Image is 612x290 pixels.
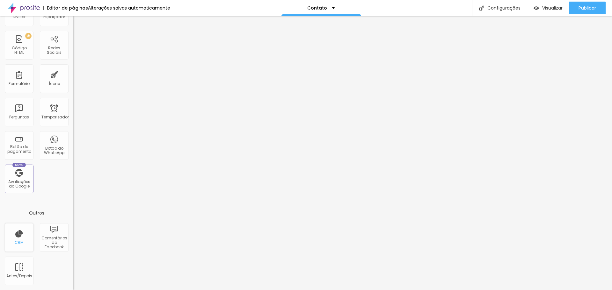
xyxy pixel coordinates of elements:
[41,114,69,120] font: Temporizador
[307,5,327,11] font: Contato
[7,144,31,154] font: Botão de pagamento
[579,5,596,11] font: Publicar
[43,14,65,19] font: Espaçador
[44,145,64,155] font: Botão do WhatsApp
[88,5,170,11] font: Alterações salvas automaticamente
[29,210,44,216] font: Outros
[41,235,67,250] font: Comentários do Facebook
[49,81,60,86] font: Ícone
[47,5,88,11] font: Editor de páginas
[479,5,484,11] img: Ícone
[8,179,30,189] font: Avaliações do Google
[6,273,32,279] font: Antes/Depois
[47,45,62,55] font: Redes Sociais
[487,5,521,11] font: Configurações
[542,5,563,11] font: Visualizar
[534,5,539,11] img: view-1.svg
[13,14,25,19] font: Divisor
[9,114,29,120] font: Perguntas
[15,240,24,245] font: CRM
[569,2,606,14] button: Publicar
[12,45,27,55] font: Código HTML
[527,2,569,14] button: Visualizar
[15,163,24,167] font: Novo
[9,81,30,86] font: Formulário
